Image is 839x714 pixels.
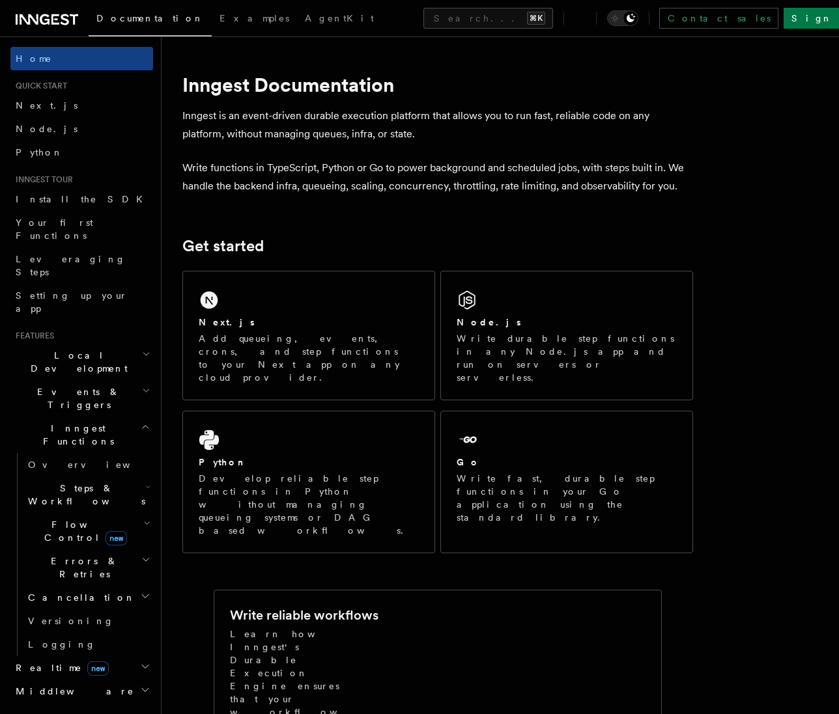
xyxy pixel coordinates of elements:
span: Errors & Retries [23,555,141,581]
a: Setting up your app [10,284,153,320]
a: GoWrite fast, durable step functions in your Go application using the standard library. [440,411,693,553]
span: Flow Control [23,518,143,544]
span: Next.js [16,100,78,111]
a: Logging [23,633,153,656]
kbd: ⌘K [527,12,545,25]
span: Events & Triggers [10,385,142,411]
span: Realtime [10,661,109,674]
h2: Write reliable workflows [230,606,378,624]
a: Next.jsAdd queueing, events, crons, and step functions to your Next app on any cloud provider. [182,271,435,400]
a: Examples [212,4,297,35]
span: Inngest Functions [10,422,141,448]
button: Search...⌘K [423,8,553,29]
span: Local Development [10,349,142,375]
span: Your first Functions [16,217,93,241]
span: Steps & Workflows [23,482,145,508]
a: Get started [182,237,264,255]
span: Cancellation [23,591,135,604]
span: Home [16,52,52,65]
h1: Inngest Documentation [182,73,693,96]
button: Inngest Functions [10,417,153,453]
h2: Node.js [457,316,521,329]
p: Add queueing, events, crons, and step functions to your Next app on any cloud provider. [199,332,419,384]
h2: Next.js [199,316,255,329]
button: Flow Controlnew [23,513,153,549]
h2: Go [457,456,480,469]
a: Home [10,47,153,70]
a: Your first Functions [10,211,153,247]
span: Python [16,147,63,158]
span: Install the SDK [16,194,150,204]
span: Versioning [28,616,114,626]
a: AgentKit [297,4,382,35]
p: Inngest is an event-driven durable execution platform that allows you to run fast, reliable code ... [182,107,693,143]
span: Overview [28,460,162,470]
span: Documentation [96,13,204,23]
span: Quick start [10,81,67,91]
a: Leveraging Steps [10,247,153,284]
button: Local Development [10,344,153,380]
span: new [87,661,109,676]
a: Python [10,141,153,164]
span: Examples [220,13,289,23]
span: Setting up your app [16,290,128,314]
span: AgentKit [305,13,374,23]
a: Node.jsWrite durable step functions in any Node.js app and run on servers or serverless. [440,271,693,400]
a: Node.js [10,117,153,141]
a: PythonDevelop reliable step functions in Python without managing queueing systems or DAG based wo... [182,411,435,553]
span: Node.js [16,124,78,134]
p: Develop reliable step functions in Python without managing queueing systems or DAG based workflows. [199,472,419,537]
a: Documentation [89,4,212,36]
a: Contact sales [659,8,778,29]
span: Leveraging Steps [16,254,126,277]
button: Cancellation [23,586,153,609]
span: Features [10,331,54,341]
h2: Python [199,456,247,469]
button: Steps & Workflows [23,476,153,513]
a: Versioning [23,609,153,633]
p: Write functions in TypeScript, Python or Go to power background and scheduled jobs, with steps bu... [182,159,693,195]
button: Middleware [10,680,153,703]
span: Middleware [10,685,134,698]
span: Inngest tour [10,174,73,185]
p: Write fast, durable step functions in your Go application using the standard library. [457,472,677,524]
span: Logging [28,639,96,650]
button: Toggle dark mode [607,10,638,26]
button: Errors & Retries [23,549,153,586]
button: Events & Triggers [10,380,153,417]
p: Write durable step functions in any Node.js app and run on servers or serverless. [457,332,677,384]
a: Install the SDK [10,187,153,211]
div: Inngest Functions [10,453,153,656]
a: Overview [23,453,153,476]
button: Realtimenew [10,656,153,680]
a: Next.js [10,94,153,117]
span: new [106,531,127,545]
